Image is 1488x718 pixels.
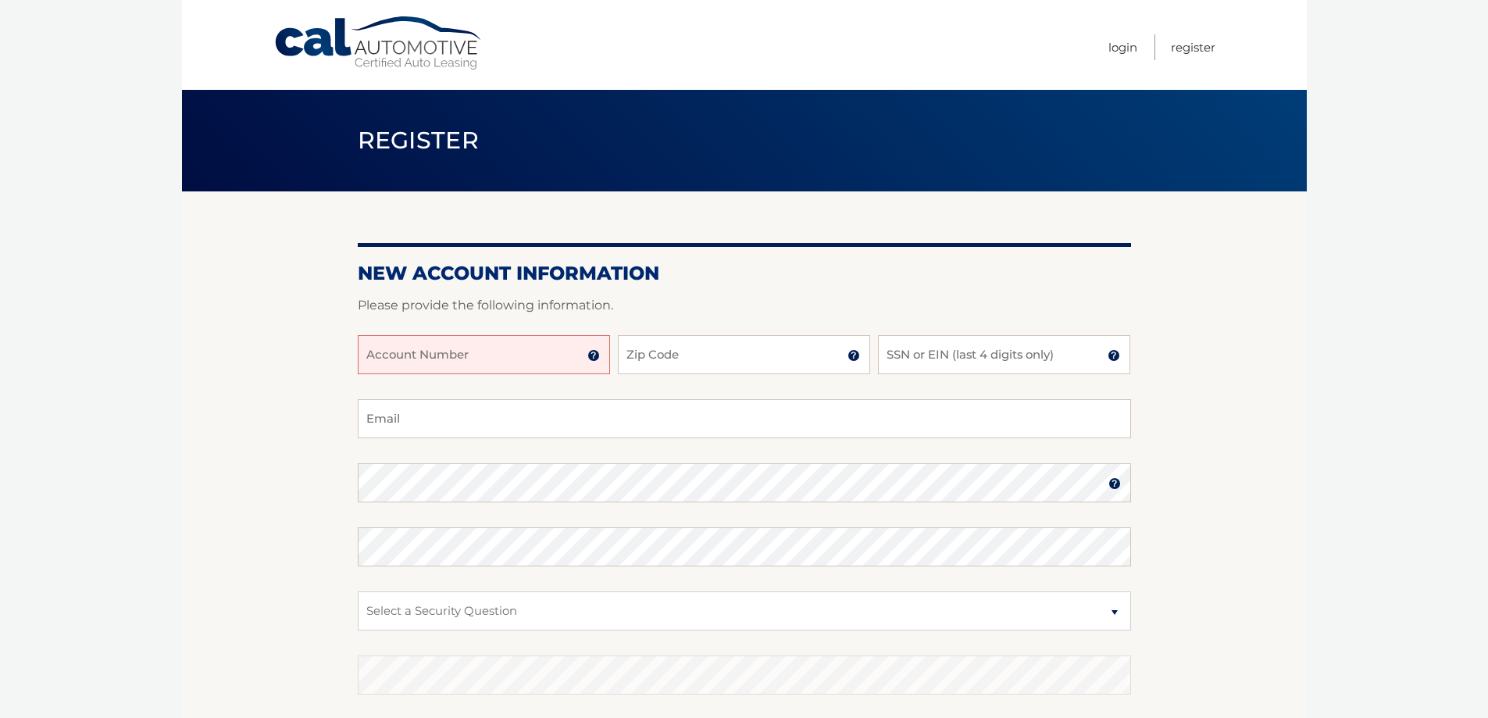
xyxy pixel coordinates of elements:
input: Zip Code [618,335,870,374]
a: Login [1108,34,1137,60]
input: Account Number [358,335,610,374]
img: tooltip.svg [1108,349,1120,362]
h2: New Account Information [358,262,1131,285]
input: SSN or EIN (last 4 digits only) [878,335,1130,374]
img: tooltip.svg [587,349,600,362]
span: Register [358,126,480,155]
a: Register [1171,34,1215,60]
a: Cal Automotive [273,16,484,71]
img: tooltip.svg [847,349,860,362]
img: tooltip.svg [1108,477,1121,490]
input: Email [358,399,1131,438]
p: Please provide the following information. [358,295,1131,316]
